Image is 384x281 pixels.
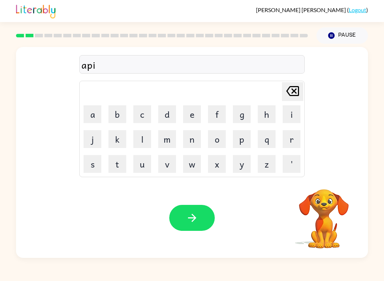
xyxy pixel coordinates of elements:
button: d [158,105,176,123]
button: h [258,105,276,123]
button: g [233,105,251,123]
button: a [84,105,101,123]
button: f [208,105,226,123]
button: v [158,155,176,173]
div: api [81,57,303,72]
button: s [84,155,101,173]
button: z [258,155,276,173]
button: r [283,130,300,148]
button: p [233,130,251,148]
span: [PERSON_NAME] [PERSON_NAME] [256,6,347,13]
img: Literably [16,3,55,18]
button: y [233,155,251,173]
button: c [133,105,151,123]
button: n [183,130,201,148]
button: e [183,105,201,123]
button: t [108,155,126,173]
button: o [208,130,226,148]
button: q [258,130,276,148]
video: Your browser must support playing .mp4 files to use Literably. Please try using another browser. [288,178,359,249]
button: j [84,130,101,148]
button: i [283,105,300,123]
div: ( ) [256,6,368,13]
button: m [158,130,176,148]
button: ' [283,155,300,173]
button: w [183,155,201,173]
button: Pause [316,27,368,44]
button: k [108,130,126,148]
a: Logout [349,6,366,13]
button: u [133,155,151,173]
button: b [108,105,126,123]
button: l [133,130,151,148]
button: x [208,155,226,173]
